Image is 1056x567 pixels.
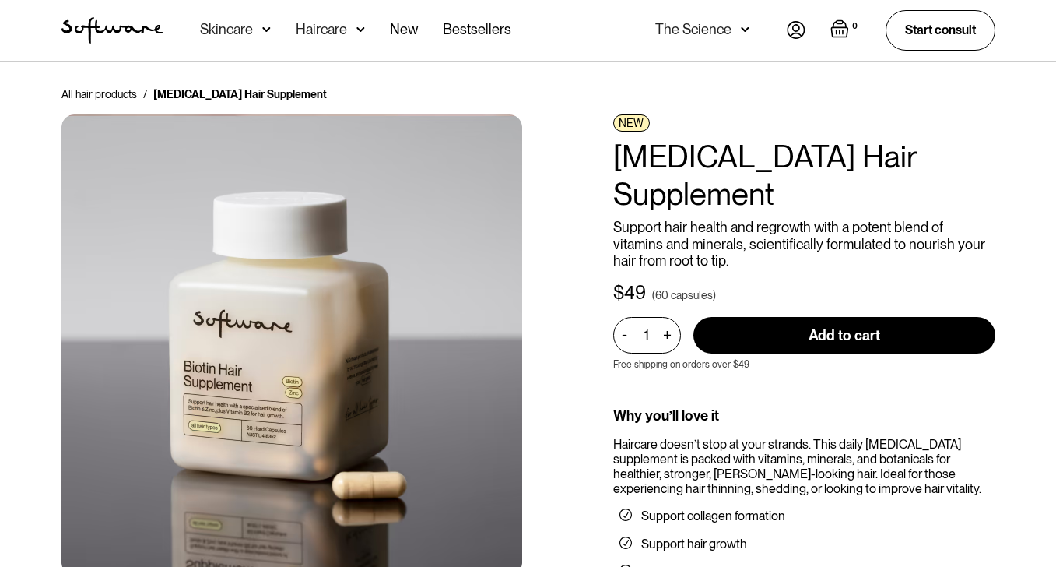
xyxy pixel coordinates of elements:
[741,22,749,37] img: arrow down
[886,10,995,50] a: Start consult
[655,22,731,37] div: The Science
[659,326,676,344] div: +
[153,86,327,102] div: [MEDICAL_DATA] Hair Supplement
[613,282,624,305] div: $
[622,326,632,343] div: -
[296,22,347,37] div: Haircare
[613,219,995,269] p: Support hair health and regrowth with a potent blend of vitamins and minerals, scientifically for...
[693,317,995,354] input: Add to cart
[356,22,365,37] img: arrow down
[613,114,650,132] div: NEW
[61,17,163,44] a: home
[262,22,271,37] img: arrow down
[61,86,137,102] a: All hair products
[613,407,995,424] div: Why you’ll love it
[619,509,989,524] li: Support collagen formation
[613,138,995,213] h1: [MEDICAL_DATA] Hair Supplement
[849,19,861,33] div: 0
[613,437,995,497] div: Haircare doesn’t stop at your strands. This daily [MEDICAL_DATA] supplement is packed with vitami...
[830,19,861,41] a: Open empty cart
[143,86,147,102] div: /
[652,287,716,303] div: (60 capsules)
[61,17,163,44] img: Software Logo
[619,537,989,552] li: Support hair growth
[624,282,646,305] div: 49
[200,22,253,37] div: Skincare
[613,359,749,370] p: Free shipping on orders over $49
